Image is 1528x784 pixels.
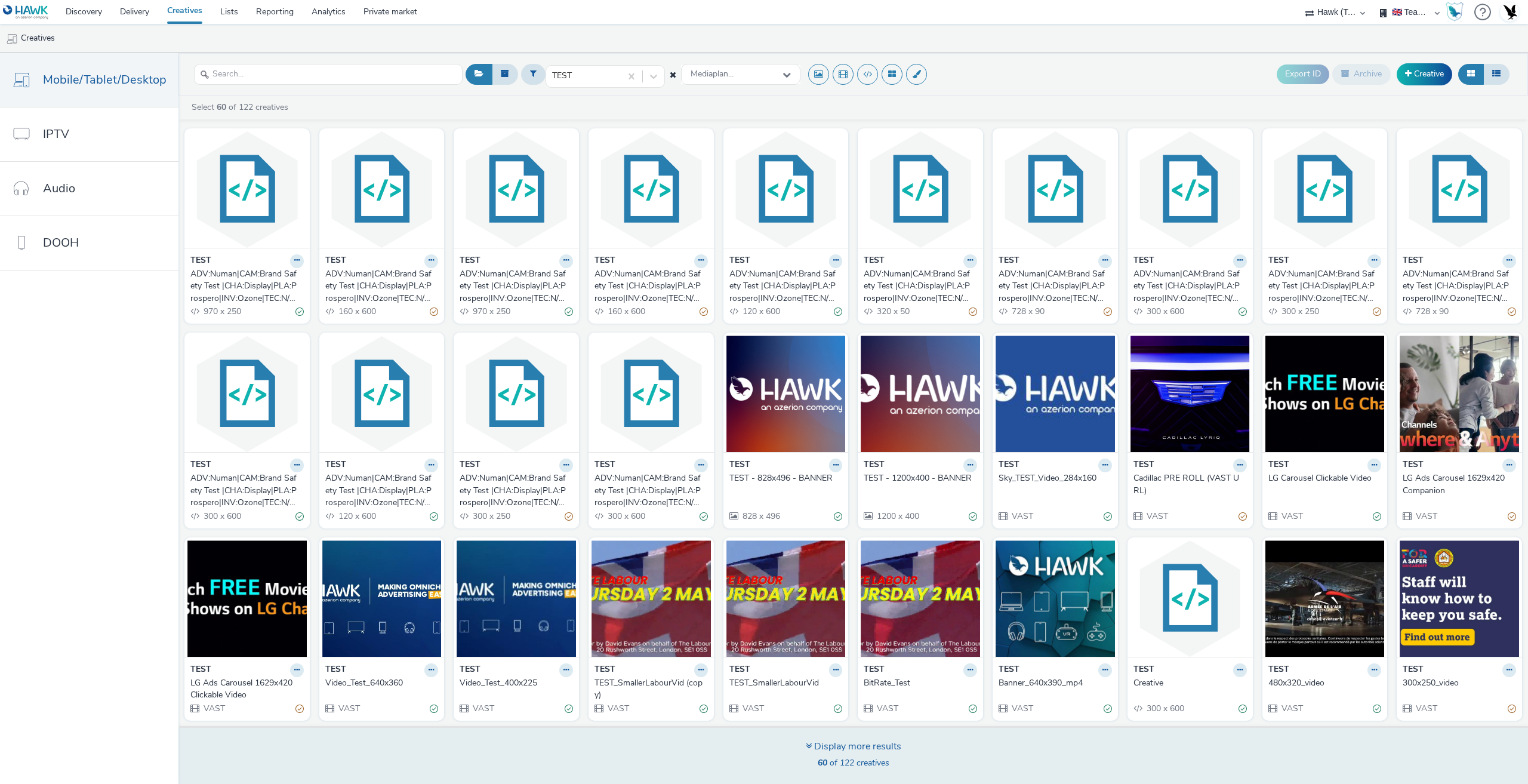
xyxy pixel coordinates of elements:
[202,306,241,317] span: 970 x 250
[1133,459,1154,472] strong: TEST
[1011,511,1033,522] span: VAST
[202,703,225,714] span: VAST
[818,757,827,768] strong: 60
[1403,472,1511,497] div: LG Ads Carousel 1629x420 Companion
[729,459,750,472] strong: TEST
[594,472,708,509] a: ADV:Numan|CAM:Brand Safety Test |CHA:Display|PLA:Prospero|INV:Ozone|TEC:N/A|PHA:|OBJ:Awareness|BM...
[999,459,1019,472] strong: TEST
[43,71,167,88] span: Mobile/Tablet/Desktop
[1104,702,1112,715] div: Valid
[460,472,573,509] a: ADV:Numan|CAM:Brand Safety Test |CHA:Display|PLA:Prospero|INV:Ozone|TEC:N/A|PHA:|OBJ:Awareness|BM...
[325,677,434,689] div: Video_Test_640x360
[594,677,708,702] a: TEST_SmallerLabourVid (copy)
[1130,131,1250,248] img: ADV:Numan|CAM:Brand Safety Test |CHA:Display|PLA:Prospero|INV:Ozone|TEC:N/A|PHA:|OBJ:Awareness|BM...
[1239,306,1247,318] div: Valid
[1104,510,1112,522] div: Valid
[1011,703,1033,714] span: VAST
[806,740,901,754] div: Display more results
[1403,254,1424,268] strong: TEST
[594,663,615,677] strong: TEST
[741,306,780,317] span: 120 x 600
[999,254,1019,268] strong: TEST
[460,268,568,305] div: ADV:Numan|CAM:Brand Safety Test |CHA:Display|PLA:Prospero|INV:Ozone|TEC:N/A|PHA:|OBJ:Awareness|BM...
[190,459,211,472] strong: TEST
[594,459,615,472] strong: TEST
[1133,268,1247,305] a: ADV:Numan|CAM:Brand Safety Test |CHA:Display|PLA:Prospero|INV:Ozone|TEC:N/A|PHA:|OBJ:Awareness|BM...
[460,268,573,305] a: ADV:Numan|CAM:Brand Safety Test |CHA:Display|PLA:Prospero|INV:Ozone|TEC:N/A|PHA:|OBJ:Awareness|BM...
[1400,131,1519,248] img: ADV:Numan|CAM:Brand Safety Test |CHA:Display|PLA:Prospero|INV:Ozone|TEC:N/A|PHA:|OBJ:Awareness|BM...
[1373,510,1381,522] div: Valid
[1133,472,1247,497] a: Cadillac PRE ROLL (VAST URL)
[460,677,573,689] a: Video_Test_400x225
[1239,510,1247,522] div: Partially valid
[864,268,972,305] div: ADV:Numan|CAM:Brand Safety Test |CHA:Display|PLA:Prospero|INV:Ozone|TEC:N/A|PHA:|OBJ:Awareness|BM...
[322,336,442,452] img: ADV:Numan|CAM:Brand Safety Test |CHA:Display|PLA:Prospero|INV:Ozone|TEC:N/A|PHA:|OBJ:Awareness|BM...
[1280,703,1303,714] span: VAST
[1265,540,1385,657] img: 480x320_video visual
[999,472,1107,484] div: Sky_TEST_Video_284x160
[1508,702,1516,715] div: Partially valid
[729,268,843,305] a: ADV:Numan|CAM:Brand Safety Test |CHA:Display|PLA:Prospero|INV:Ozone|TEC:N/A|PHA:|OBJ:Awareness|BM...
[996,540,1115,657] img: Banner_640x390_mp4 visual
[729,472,843,484] a: TEST - 828x496 - BANNER
[864,677,977,689] a: BitRate_Test
[337,306,376,317] span: 160 x 600
[565,510,573,522] div: Partially valid
[190,677,304,702] a: LG Ads Carousel 1629x420 Clickable Video
[1403,663,1424,677] strong: TEST
[460,472,568,509] div: ADV:Numan|CAM:Brand Safety Test |CHA:Display|PLA:Prospero|INV:Ozone|TEC:N/A|PHA:|OBJ:Awareness|BM...
[864,663,885,677] strong: TEST
[565,306,573,318] div: Valid
[1403,268,1511,305] div: ADV:Numan|CAM:Brand Safety Test |CHA:Display|PLA:Prospero|INV:Ozone|TEC:N/A|PHA:|OBJ:Awareness|BM...
[43,125,69,143] span: IPTV
[999,677,1107,689] div: Banner_640x390_mp4
[606,703,629,714] span: VAST
[295,510,304,522] div: Valid
[606,511,645,522] span: 300 x 600
[295,306,304,318] div: Valid
[592,131,711,248] img: ADV:Numan|CAM:Brand Safety Test |CHA:Display|PLA:Prospero|INV:Ozone|TEC:N/A|PHA:|OBJ:Awareness|BM...
[999,677,1112,689] a: Banner_640x390_mp4
[1133,677,1247,689] a: Creative
[1403,459,1424,472] strong: TEST
[1130,336,1250,452] img: Cadillac PRE ROLL (VAST URL) visual
[818,757,889,768] span: of 122 creatives
[295,702,304,715] div: Partially valid
[460,459,480,472] strong: TEST
[1415,306,1449,317] span: 728 x 90
[729,472,838,484] div: TEST - 828x496 - BANNER
[1373,702,1381,715] div: Valid
[472,511,510,522] span: 300 x 250
[472,703,494,714] span: VAST
[864,472,972,484] div: TEST - 1200x400 - BANNER
[594,254,615,268] strong: TEST
[1268,459,1289,472] strong: TEST
[430,702,438,715] div: Valid
[1268,268,1382,305] a: ADV:Numan|CAM:Brand Safety Test |CHA:Display|PLA:Prospero|INV:Ozone|TEC:N/A|PHA:|OBJ:Awareness|BM...
[1265,131,1385,248] img: ADV:Numan|CAM:Brand Safety Test |CHA:Display|PLA:Prospero|INV:Ozone|TEC:N/A|PHA:|OBJ:Awareness|BM...
[999,472,1112,484] a: Sky_TEST_Video_284x160
[741,703,764,714] span: VAST
[190,663,211,677] strong: TEST
[834,702,842,715] div: Valid
[1400,540,1519,657] img: 300x250_video visual
[325,268,434,305] div: ADV:Numan|CAM:Brand Safety Test |CHA:Display|PLA:Prospero|INV:Ozone|TEC:N/A|PHA:|OBJ:Awareness|BM...
[1104,306,1112,318] div: Partially valid
[43,180,75,197] span: Audio
[594,677,703,702] div: TEST_SmallerLabourVid (copy)
[729,254,750,268] strong: TEST
[1446,2,1464,21] img: Hawk Academy
[1133,472,1242,497] div: Cadillac PRE ROLL (VAST URL)
[6,33,18,45] img: mobile
[1145,511,1168,522] span: VAST
[1268,472,1377,484] div: LG Carousel Clickable Video
[1403,677,1511,689] div: 300x250_video
[996,336,1115,452] img: Sky_TEST_Video_284x160 visual
[726,336,846,452] img: TEST - 828x496 - BANNER visual
[969,306,977,318] div: Partially valid
[190,268,304,305] a: ADV:Numan|CAM:Brand Safety Test |CHA:Display|PLA:Prospero|INV:Ozone|TEC:N/A|PHA:|OBJ:Awareness|BM...
[322,131,442,248] img: ADV:Numan|CAM:Brand Safety Test |CHA:Display|PLA:Prospero|INV:Ozone|TEC:N/A|PHA:|OBJ:Awareness|BM...
[1403,677,1516,689] a: 300x250_video
[876,703,898,714] span: VAST
[457,336,576,452] img: ADV:Numan|CAM:Brand Safety Test |CHA:Display|PLA:Prospero|INV:Ozone|TEC:N/A|PHA:|OBJ:Awareness|BM...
